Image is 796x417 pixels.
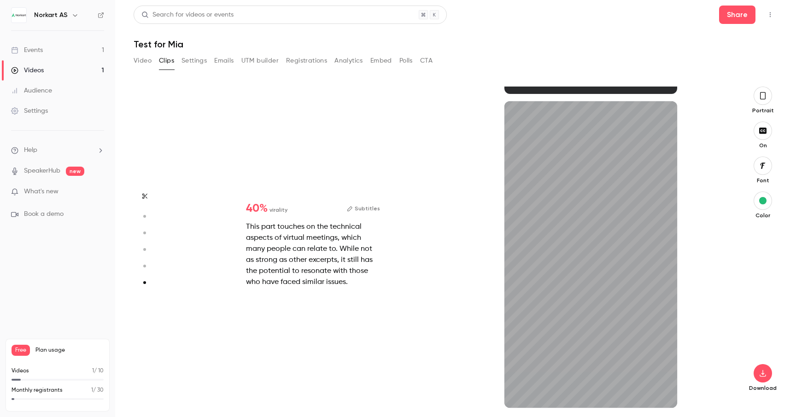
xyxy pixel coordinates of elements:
p: Videos [12,367,29,375]
button: Top Bar Actions [763,7,778,22]
span: Book a demo [24,209,64,219]
span: Help [24,145,37,155]
a: SpeakerHub [24,166,60,176]
button: Emails [214,53,234,68]
button: Subtitles [347,203,380,214]
button: UTM builder [241,53,279,68]
img: Norkart AS [12,8,26,23]
li: help-dropdown-opener [11,145,104,155]
span: 40 % [246,203,268,214]
button: Video [134,53,152,68]
div: Settings [11,106,48,116]
button: Clips [159,53,174,68]
button: Share [719,6,755,24]
p: Download [748,384,778,392]
div: This part touches on the technical aspects of virtual meetings, which many people can relate to. ... [246,221,380,288]
p: On [748,142,778,149]
span: virality [269,206,287,214]
div: Videos [11,66,44,75]
span: Plan usage [35,347,104,354]
p: Font [748,177,778,184]
span: Free [12,345,30,356]
button: CTA [420,53,433,68]
p: Monthly registrants [12,386,63,394]
p: Portrait [748,107,778,114]
button: Analytics [334,53,363,68]
h6: Norkart AS [34,11,68,20]
span: 1 [91,388,93,393]
span: 1 [92,368,94,374]
div: Events [11,46,43,55]
button: Settings [181,53,207,68]
div: Audience [11,86,52,95]
button: Polls [399,53,413,68]
div: Search for videos or events [141,10,234,20]
p: / 10 [92,367,104,375]
p: Color [748,212,778,219]
span: new [66,167,84,176]
p: / 30 [91,386,104,394]
span: What's new [24,187,59,197]
h1: Test for Mia [134,39,778,50]
button: Embed [370,53,392,68]
button: Registrations [286,53,327,68]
